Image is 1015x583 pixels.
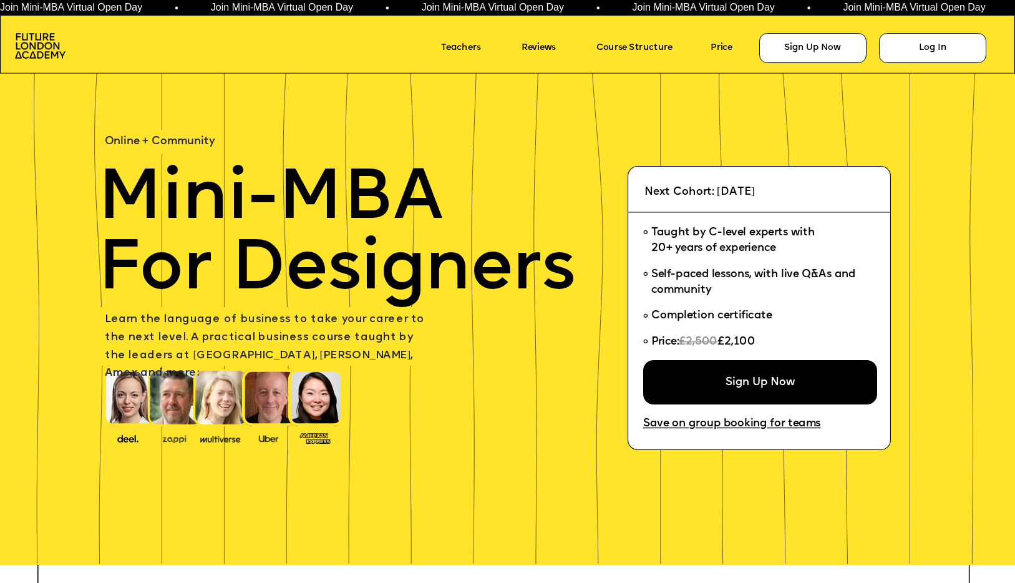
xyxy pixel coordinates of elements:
[596,39,701,58] a: Course Structure
[522,39,576,58] a: Reviews
[651,227,815,254] span: Taught by C-level experts with 20+ years of experience
[386,3,389,13] span: •
[644,187,755,197] span: Next Cohort: [DATE]
[105,137,215,147] span: Online + Community
[105,314,428,378] span: earn the language of business to take your career to the next level. A practical business course ...
[441,39,505,58] a: Teachers
[651,336,679,347] span: Price:
[711,39,750,58] a: Price
[97,165,444,236] span: Mini-MBA
[97,236,575,306] span: For Designers
[679,336,717,347] span: £2,500
[643,414,849,435] a: Save on group booking for teams
[651,269,858,296] span: Self-paced lessons, with live Q&As and community
[807,3,810,13] span: •
[596,3,600,13] span: •
[105,314,111,325] span: L
[717,336,755,347] span: £2,100
[15,33,66,59] img: image-aac980e9-41de-4c2d-a048-f29dd30a0068.png
[175,3,178,13] span: •
[651,311,772,321] span: Completion certificate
